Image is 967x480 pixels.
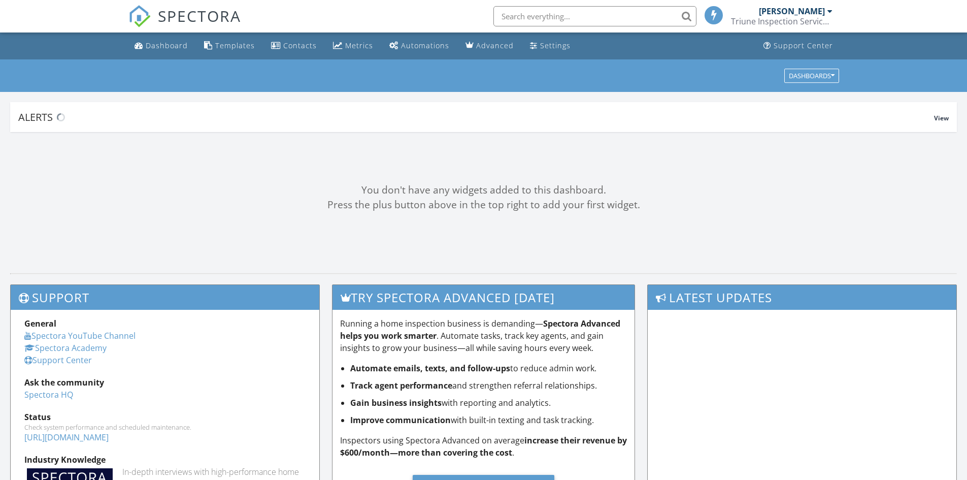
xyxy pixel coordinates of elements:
[493,6,696,26] input: Search everything...
[526,37,575,55] a: Settings
[350,362,627,374] li: to reduce admin work.
[11,285,319,310] h3: Support
[24,389,73,400] a: Spectora HQ
[18,110,934,124] div: Alerts
[340,317,627,354] p: Running a home inspection business is demanding— . Automate tasks, track key agents, and gain ins...
[345,41,373,50] div: Metrics
[789,72,835,79] div: Dashboards
[10,198,957,212] div: Press the plus button above in the top right to add your first widget.
[24,376,306,389] div: Ask the community
[267,37,321,55] a: Contacts
[350,379,627,392] li: and strengthen referral relationships.
[215,41,255,50] div: Templates
[476,41,514,50] div: Advanced
[784,69,839,83] button: Dashboards
[128,5,151,27] img: The Best Home Inspection Software - Spectora
[130,37,192,55] a: Dashboard
[24,330,136,341] a: Spectora YouTube Channel
[385,37,453,55] a: Automations (Basic)
[146,41,188,50] div: Dashboard
[350,363,510,374] strong: Automate emails, texts, and follow-ups
[24,342,107,354] a: Spectora Academy
[350,414,627,426] li: with built-in texting and task tracking.
[648,285,956,310] h3: Latest Updates
[461,37,518,55] a: Advanced
[934,114,949,122] span: View
[350,380,452,391] strong: Track agent performance
[759,37,837,55] a: Support Center
[128,14,241,35] a: SPECTORA
[731,16,832,26] div: Triune Inspection Services LLC
[24,454,306,466] div: Industry Knowledge
[158,5,241,26] span: SPECTORA
[24,432,109,443] a: [URL][DOMAIN_NAME]
[200,37,259,55] a: Templates
[401,41,449,50] div: Automations
[350,414,451,426] strong: Improve communication
[340,318,620,341] strong: Spectora Advanced helps you work smarter
[350,397,442,408] strong: Gain business insights
[10,183,957,198] div: You don't have any widgets added to this dashboard.
[350,397,627,409] li: with reporting and analytics.
[759,6,825,16] div: [PERSON_NAME]
[332,285,635,310] h3: Try spectora advanced [DATE]
[283,41,317,50] div: Contacts
[340,434,627,459] p: Inspectors using Spectora Advanced on average .
[24,355,92,366] a: Support Center
[24,423,306,431] div: Check system performance and scheduled maintenance.
[774,41,833,50] div: Support Center
[329,37,377,55] a: Metrics
[540,41,571,50] div: Settings
[24,411,306,423] div: Status
[340,435,627,458] strong: increase their revenue by $600/month—more than covering the cost
[24,318,56,329] strong: General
